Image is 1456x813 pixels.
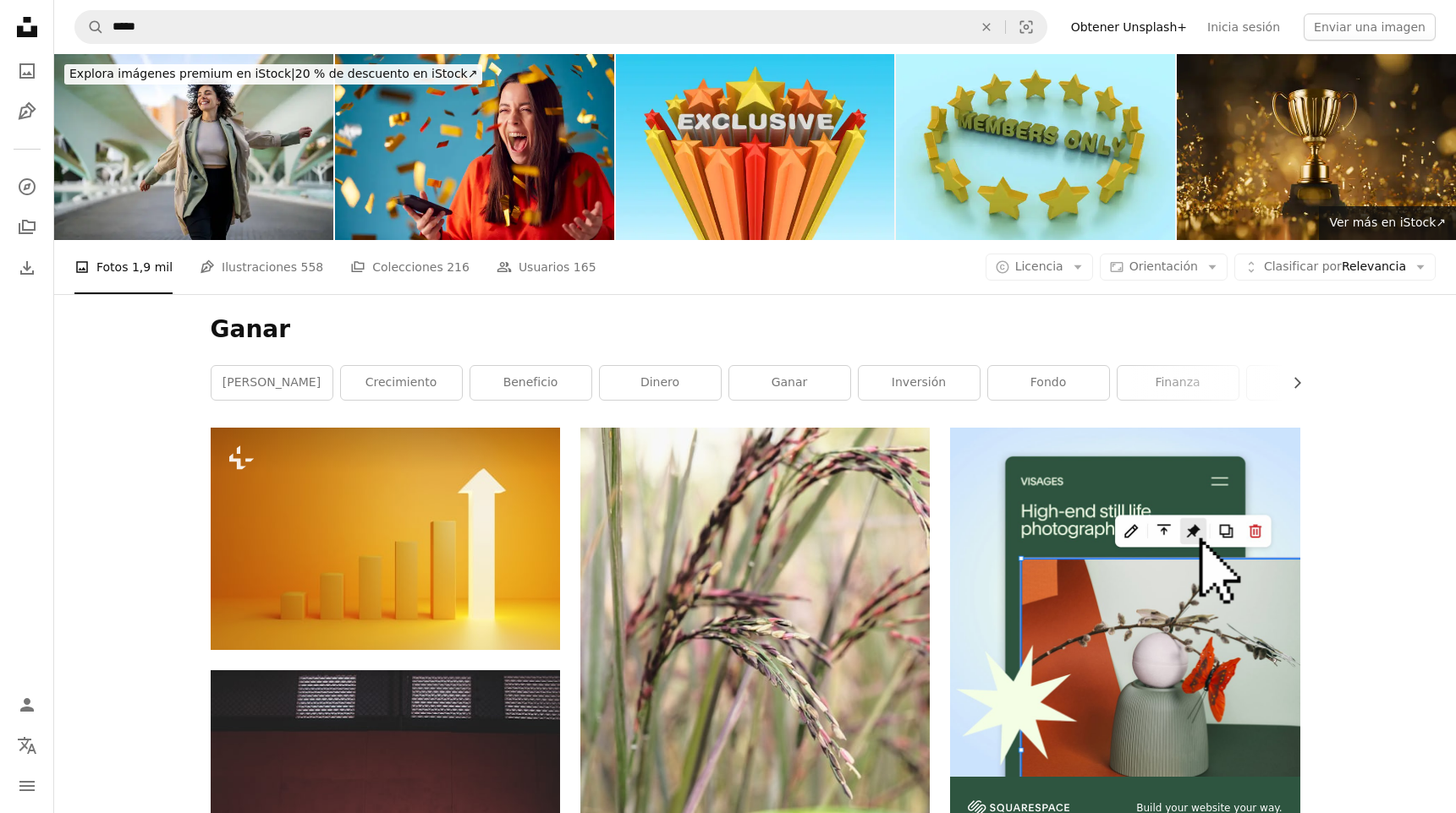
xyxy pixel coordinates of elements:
[10,170,44,204] a: Explorar
[300,258,323,276] span: 558
[470,366,591,400] a: beneficio
[616,54,895,240] img: 3D Stars with Exclusive Word
[1197,14,1290,41] a: Inicia sesión
[211,428,560,650] img: Gráfico de barras amarillo que crece la escalera y una barra de flecha en crecimiento que se ilum...
[335,54,614,240] img: Celebrando a la joven con el premio ganador del teléfono móvil y duchado con confeti de oro en el...
[447,258,470,276] span: 216
[10,95,44,128] a: Ilustraciones
[497,240,596,294] a: Usuarios 165
[75,11,104,43] button: Buscar en Unsplash
[574,258,596,276] span: 165
[1061,14,1197,41] a: Obtener Unsplash+
[1329,216,1446,229] span: Ver más en iStock ↗
[1282,366,1300,400] button: desplazar lista a la derecha
[580,681,930,696] a: Un primer plano de una planta con muchas hojas
[1118,366,1239,400] a: finanza
[10,251,44,285] a: Historial de descargas
[1015,259,1063,273] span: Licencia
[1006,11,1047,43] button: Búsqueda visual
[200,240,323,294] a: Ilustraciones 558
[988,366,1109,400] a: fondo
[10,54,44,88] a: Fotos
[968,11,1005,43] button: Borrar
[1264,259,1342,273] span: Clasificar por
[859,366,980,400] a: inversión
[1129,259,1198,273] span: Orientación
[350,240,470,294] a: Colecciones 216
[1264,259,1406,276] span: Relevancia
[1100,254,1228,281] button: Orientación
[69,67,295,80] span: Explora imágenes premium en iStock |
[212,366,332,400] a: [PERSON_NAME]
[950,428,1299,777] img: file-1723602894256-972c108553a7image
[341,366,462,400] a: crecimiento
[54,54,492,95] a: Explora imágenes premium en iStock|20 % de descuento en iStock↗
[896,54,1175,240] img: Estrellas 3D con frase solo para miembros
[211,314,1300,345] h1: Ganar
[729,366,850,400] a: ganar
[1247,366,1368,400] a: 3d
[10,688,44,722] a: Iniciar sesión / Registrarse
[10,769,44,803] button: Menú
[1177,54,1456,240] img: Copa de Ganadores, que simboliza la victoria y el éxito en las competiciones. Primer premio. Trof...
[54,54,333,240] img: Mujer saltando alto después de una entrevista de trabajo exitosa
[10,210,44,244] a: Colecciones
[1319,206,1456,240] a: Ver más en iStock↗
[1234,254,1436,281] button: Clasificar porRelevancia
[69,67,477,80] span: 20 % de descuento en iStock ↗
[211,531,560,546] a: Gráfico de barras amarillo que crece la escalera y una barra de flecha en crecimiento que se ilum...
[986,254,1093,281] button: Licencia
[600,366,721,400] a: dinero
[1304,14,1436,41] button: Enviar una imagen
[10,728,44,762] button: Idioma
[74,10,1047,44] form: Encuentra imágenes en todo el sitio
